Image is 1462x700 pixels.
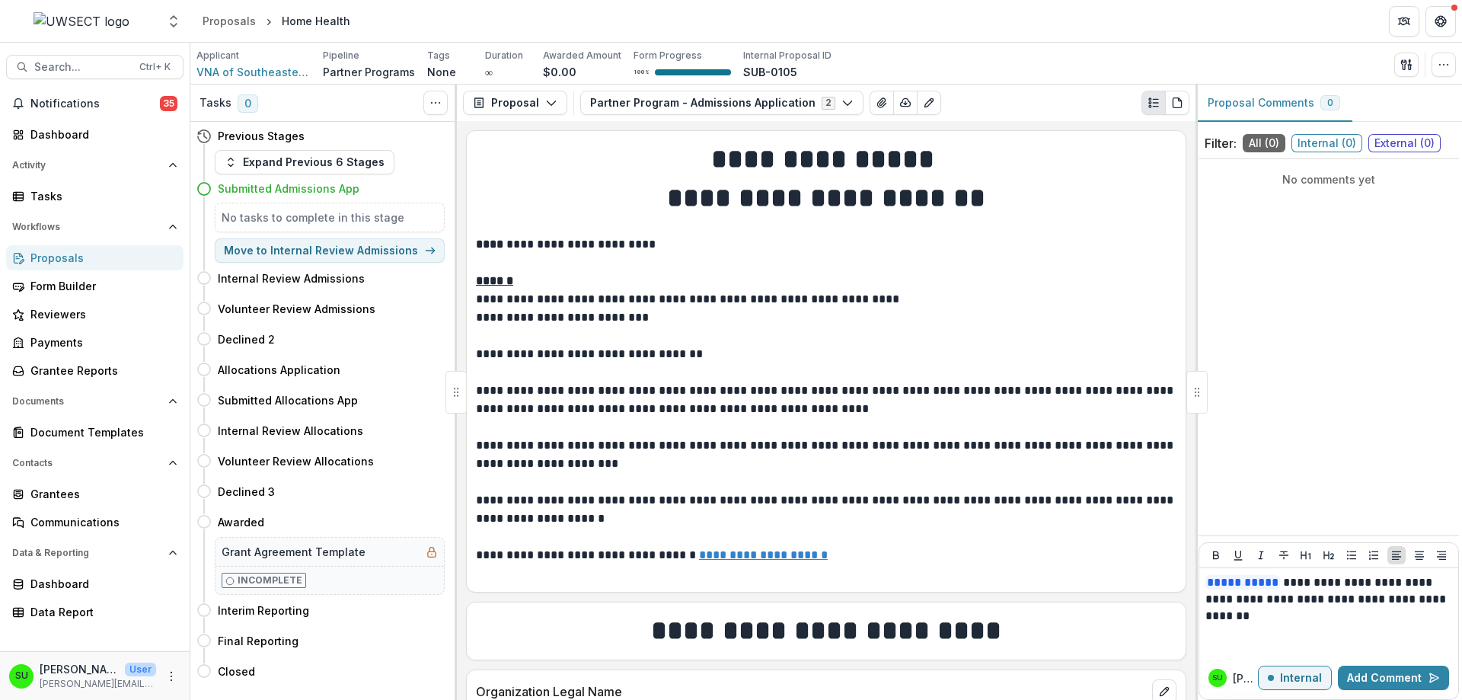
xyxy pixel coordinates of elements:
button: Partners [1389,6,1419,37]
div: Dashboard [30,576,171,592]
h4: Submitted Allocations App [218,392,358,408]
button: Bold [1207,546,1225,564]
span: Data & Reporting [12,548,162,558]
span: Activity [12,160,162,171]
p: None [427,64,456,80]
div: Form Builder [30,278,171,294]
div: Dashboard [30,126,171,142]
a: VNA of Southeastern CT [196,64,311,80]
h4: Awarded [218,514,264,530]
span: Search... [34,61,130,74]
h4: Declined 2 [218,331,275,347]
button: Open entity switcher [163,6,184,37]
a: Reviewers [6,302,184,327]
h4: Internal Review Admissions [218,270,365,286]
div: Grantee Reports [30,363,171,379]
p: [PERSON_NAME] [1233,670,1258,686]
button: Toggle View Cancelled Tasks [423,91,448,115]
button: Expand Previous 6 Stages [215,150,394,174]
a: Data Report [6,599,184,625]
span: 0 [1327,97,1333,108]
span: Contacts [12,458,162,468]
button: Open Data & Reporting [6,541,184,565]
button: Heading 2 [1320,546,1338,564]
div: Ctrl + K [136,59,174,75]
span: Internal ( 0 ) [1291,134,1362,152]
p: Filter: [1205,134,1237,152]
div: Payments [30,334,171,350]
div: Reviewers [30,306,171,322]
p: Pipeline [323,49,359,62]
p: User [125,663,156,676]
button: View Attached Files [870,91,894,115]
button: More [162,667,180,686]
span: 35 [160,96,177,111]
h4: Allocations Application [218,362,340,378]
div: Tasks [30,188,171,204]
p: 100 % [634,67,649,78]
h4: Internal Review Allocations [218,423,363,439]
button: PDF view [1165,91,1189,115]
button: Ordered List [1365,546,1383,564]
p: Partner Programs [323,64,415,80]
p: $0.00 [543,64,576,80]
button: Search... [6,55,184,79]
button: Open Activity [6,153,184,177]
h4: Volunteer Review Admissions [218,301,375,317]
p: SUB-0105 [743,64,797,80]
button: Align Left [1387,546,1406,564]
h4: Closed [218,663,255,679]
p: Incomplete [238,574,302,587]
img: UWSECT logo [34,12,129,30]
button: Align Right [1432,546,1451,564]
p: Applicant [196,49,239,62]
button: Proposal Comments [1195,85,1352,122]
a: Proposals [6,245,184,270]
button: Edit as form [917,91,941,115]
div: Home Health [282,13,350,29]
div: Communications [30,514,171,530]
h5: Grant Agreement Template [222,544,365,560]
span: External ( 0 ) [1368,134,1441,152]
div: Scott Umbel [15,671,28,681]
button: Add Comment [1338,666,1449,690]
p: Tags [427,49,450,62]
span: Notifications [30,97,160,110]
a: Document Templates [6,420,184,445]
a: Dashboard [6,122,184,147]
div: Grantees [30,486,171,502]
h3: Tasks [200,97,231,110]
button: Get Help [1425,6,1456,37]
span: Documents [12,396,162,407]
button: Open Documents [6,389,184,414]
p: Form Progress [634,49,702,62]
span: Workflows [12,222,162,232]
button: Proposal [463,91,567,115]
div: Proposals [30,250,171,266]
button: Notifications35 [6,91,184,116]
button: Heading 1 [1297,546,1315,564]
div: Proposals [203,13,256,29]
button: Partner Program - Admissions Application2 [580,91,863,115]
a: Grantees [6,481,184,507]
nav: breadcrumb [196,10,356,32]
button: Strike [1275,546,1293,564]
p: Awarded Amount [543,49,621,62]
div: Scott Umbel [1212,674,1223,682]
div: Data Report [30,604,171,620]
a: Communications [6,510,184,535]
button: Align Center [1410,546,1428,564]
button: Open Contacts [6,451,184,475]
a: Tasks [6,184,184,209]
h4: Previous Stages [218,128,305,144]
a: Dashboard [6,571,184,596]
p: Duration [485,49,523,62]
p: Internal [1280,672,1322,685]
button: Bullet List [1342,546,1361,564]
h4: Final Reporting [218,633,298,649]
a: Payments [6,330,184,355]
button: Underline [1229,546,1247,564]
button: Italicize [1252,546,1270,564]
h5: No tasks to complete in this stage [222,209,438,225]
